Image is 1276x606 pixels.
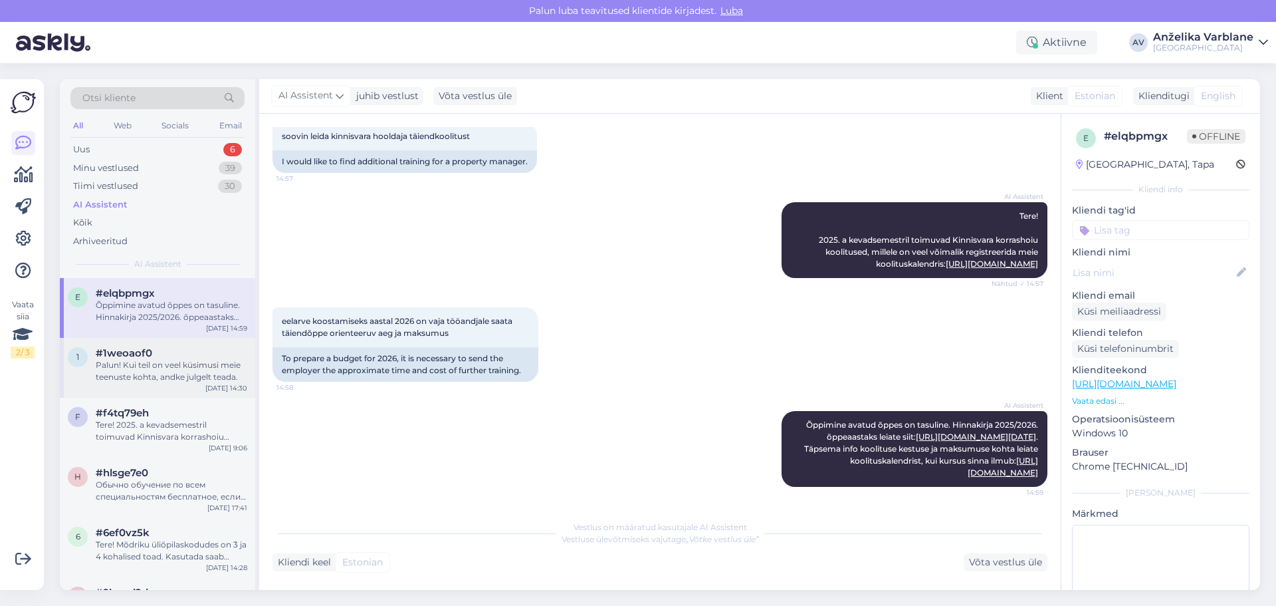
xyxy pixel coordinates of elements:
span: 6 [76,531,80,541]
p: Kliendi email [1072,289,1249,303]
div: Email [217,117,245,134]
input: Lisa nimi [1073,265,1234,280]
div: [DATE] 14:30 [205,383,247,393]
div: Обычно обучение по всем специальностям бесплатное, если студент учится на очной форме и выполняет... [96,479,247,503]
span: h [74,472,81,482]
p: Klienditeekond [1072,363,1249,377]
span: AI Assistent [278,88,333,103]
div: I would like to find additional training for a property manager. [272,150,537,173]
div: Vaata siia [11,299,35,359]
div: To prepare a budget for 2026, it is necessary to send the employer the approximate time and cost ... [272,347,538,382]
div: [PERSON_NAME] [1072,487,1249,499]
p: Operatsioonisüsteem [1072,412,1249,426]
a: Anželika Varblane[GEOGRAPHIC_DATA] [1153,32,1268,53]
div: [DATE] 17:41 [207,503,247,513]
span: English [1201,89,1235,103]
div: 2 / 3 [11,347,35,359]
p: Kliendi telefon [1072,326,1249,340]
div: Küsi telefoninumbrit [1072,340,1179,358]
span: Õppimine avatud õppes on tasuline. Hinnakirja 2025/2026. õppeaastaks leiate siit: . Täpsema info ... [804,420,1040,478]
div: All [70,117,86,134]
span: AI Assistent [134,258,181,270]
span: #hlsge7e0 [96,467,148,479]
div: 30 [218,180,242,193]
div: Minu vestlused [73,162,139,175]
div: Klienditugi [1133,89,1190,103]
div: # elqbpmgx [1104,128,1187,144]
span: soovin leida kinnisvara hooldaja täiendkoolitust [282,131,470,141]
span: Offline [1187,129,1245,144]
span: #1weoaof0 [96,347,152,359]
div: 39 [219,162,242,175]
span: 1 [76,352,79,362]
img: Askly Logo [11,90,36,115]
div: Socials [159,117,191,134]
div: Võta vestlus üle [433,87,517,105]
div: Aktiivne [1016,31,1097,55]
div: juhib vestlust [351,89,419,103]
a: [URL][DOMAIN_NAME] [946,259,1038,269]
div: Tere! 2025. a kevadsemestril toimuvad Kinnisvara korrashoiu koolitused, millele on veel võimalik ... [96,419,247,443]
span: f [75,412,80,422]
div: Küsi meiliaadressi [1072,303,1166,321]
span: Estonian [1075,89,1115,103]
div: Õppimine avatud õppes on tasuline. Hinnakirja 2025/2026. õppeaastaks leiate siit: [URL][DOMAIN_NA... [96,299,247,323]
div: [GEOGRAPHIC_DATA], Tapa [1076,158,1214,172]
span: 14:59 [994,488,1043,498]
div: AI Assistent [73,198,128,212]
div: Tere! Mõdriku üliõpilaskodudes on 3 ja 4 kohalised toad. Kasutada saab pesumasinat ja külmkapiga ... [96,539,247,563]
div: AV [1129,33,1148,52]
p: Kliendi tag'id [1072,204,1249,218]
span: #6ef0vz5k [96,527,150,539]
span: Vestlus on määratud kasutajale AI Assistent [574,522,747,532]
div: Kõik [73,216,92,229]
div: [GEOGRAPHIC_DATA] [1153,43,1253,53]
span: Luba [716,5,747,17]
div: Klient [1031,89,1063,103]
input: Lisa tag [1072,220,1249,240]
p: Vaata edasi ... [1072,395,1249,407]
div: Web [111,117,134,134]
p: Brauser [1072,446,1249,460]
span: AI Assistent [994,400,1043,410]
div: Tiimi vestlused [73,180,138,193]
div: Palun! Kui teil on veel küsimusi meie teenuste kohta, andke julgelt teada. [96,359,247,383]
span: e [1083,133,1089,143]
span: Nähtud ✓ 14:57 [992,279,1043,289]
span: e [75,292,80,302]
p: Chrome [TECHNICAL_ID] [1072,460,1249,474]
p: Kliendi nimi [1072,245,1249,259]
div: Anželika Varblane [1153,32,1253,43]
span: #f4tq79eh [96,407,149,419]
a: [URL][DOMAIN_NAME] [1072,378,1176,390]
span: Estonian [342,555,383,569]
span: Otsi kliente [82,91,136,105]
span: AI Assistent [994,192,1043,202]
a: [URL][DOMAIN_NAME][DATE] [916,432,1036,442]
span: #elqbpmgx [96,287,155,299]
span: eelarve koostamiseks aastal 2026 on vaja tööandjale saata täiendõppe orienteeruv aeg ja maksumus [282,316,514,338]
div: Arhiveeritud [73,235,128,248]
i: „Võtke vestlus üle” [686,534,759,544]
div: Uus [73,143,90,156]
div: Kliendi info [1072,184,1249,196]
div: 6 [223,143,242,156]
p: Märkmed [1072,507,1249,521]
div: [DATE] 14:28 [206,563,247,573]
div: Kliendi keel [272,555,331,569]
span: #9bqnd2rb [96,587,152,599]
div: Võta vestlus üle [964,553,1047,571]
span: 14:58 [276,382,326,392]
p: Windows 10 [1072,426,1249,440]
div: [DATE] 9:06 [209,443,247,453]
span: Vestluse ülevõtmiseks vajutage [562,534,759,544]
span: 14:57 [276,174,326,184]
div: [DATE] 14:59 [206,323,247,333]
span: Tere! 2025. a kevadsemestril toimuvad Kinnisvara korrashoiu koolitused, millele on veel võimalik ... [819,211,1040,269]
